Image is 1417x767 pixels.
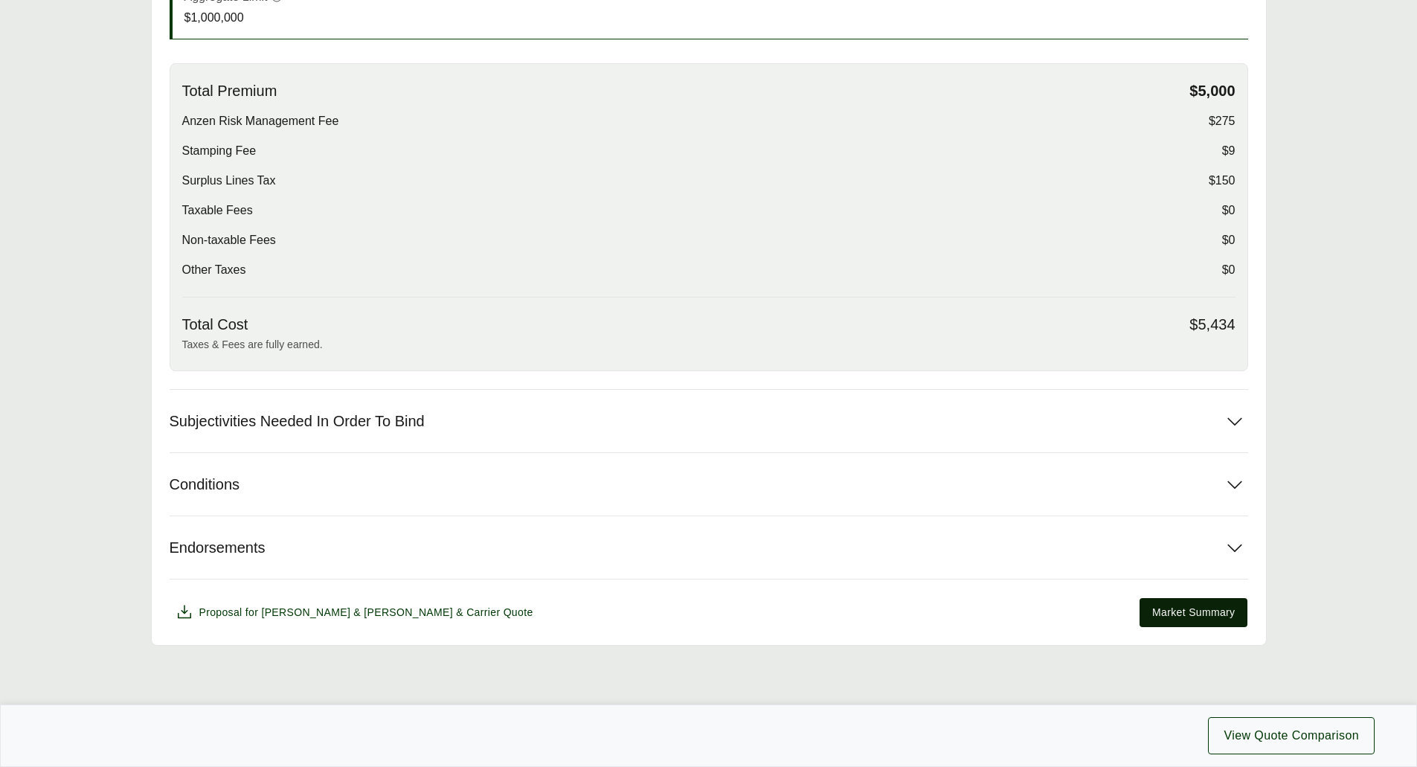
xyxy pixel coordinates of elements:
span: Market Summary [1152,605,1235,620]
span: $9 [1222,142,1236,160]
span: Other Taxes [182,261,246,279]
span: Stamping Fee [182,142,257,160]
button: View Quote Comparison [1208,717,1375,754]
span: $150 [1209,172,1236,190]
span: $5,434 [1189,315,1235,334]
span: View Quote Comparison [1224,727,1359,745]
button: Market Summary [1140,598,1247,627]
span: Anzen Risk Management Fee [182,112,339,130]
span: $0 [1222,261,1236,279]
span: Endorsements [170,539,266,557]
span: Proposal for [199,605,533,620]
span: Surplus Lines Tax [182,172,276,190]
span: Taxable Fees [182,202,253,219]
button: Endorsements [170,516,1248,579]
span: Subjectivities Needed In Order To Bind [170,412,425,431]
button: Subjectivities Needed In Order To Bind [170,390,1248,452]
span: Conditions [170,475,240,494]
span: [PERSON_NAME] & [PERSON_NAME] [261,606,453,618]
span: Non-taxable Fees [182,231,276,249]
span: & Carrier Quote [456,606,533,618]
button: Conditions [170,453,1248,516]
span: $0 [1222,231,1236,249]
span: Total Cost [182,315,248,334]
span: $5,000 [1189,82,1235,100]
p: Taxes & Fees are fully earned. [182,337,1236,353]
span: Total Premium [182,82,277,100]
button: Proposal for [PERSON_NAME] & [PERSON_NAME] & Carrier Quote [170,597,539,627]
span: $275 [1209,112,1236,130]
p: $1,000,000 [184,9,283,27]
span: $0 [1222,202,1236,219]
